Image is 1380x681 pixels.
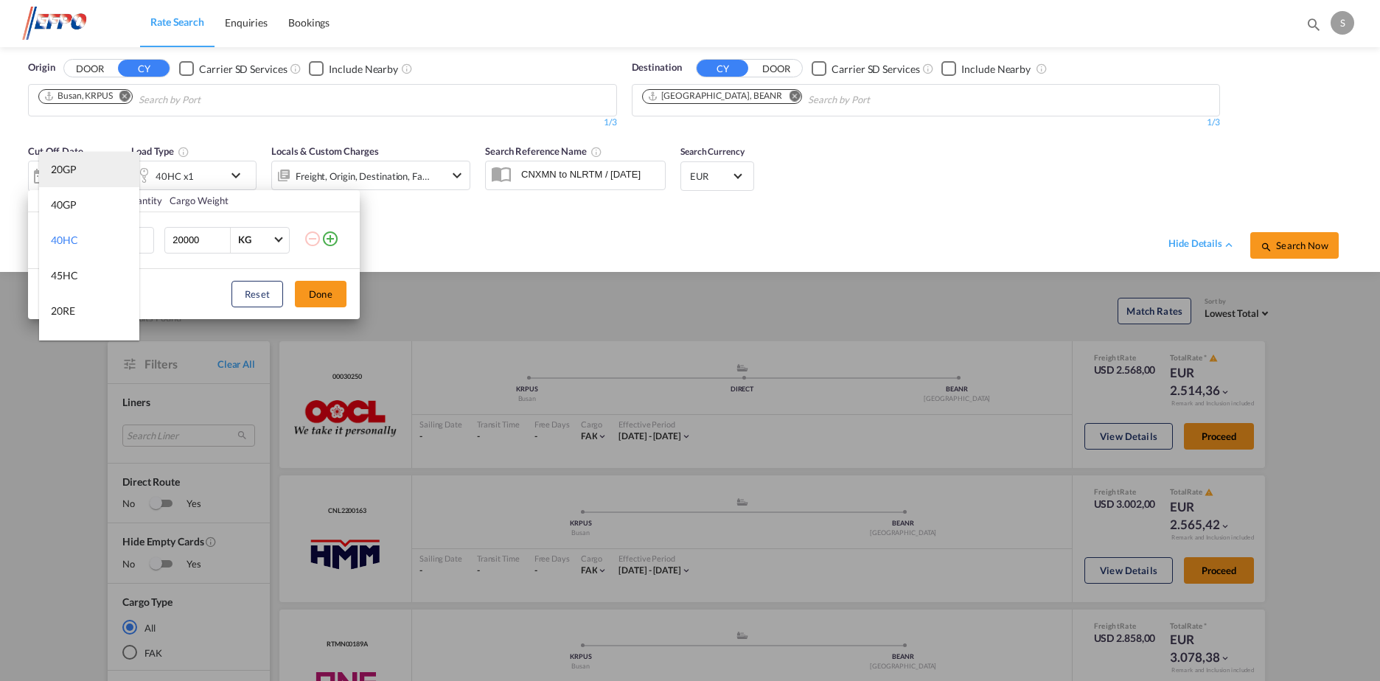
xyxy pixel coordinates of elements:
div: 20GP [51,162,77,177]
div: 40RE [51,339,75,354]
div: 45HC [51,268,78,283]
div: 40HC [51,233,78,248]
div: 40GP [51,198,77,212]
div: 20RE [51,304,75,318]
